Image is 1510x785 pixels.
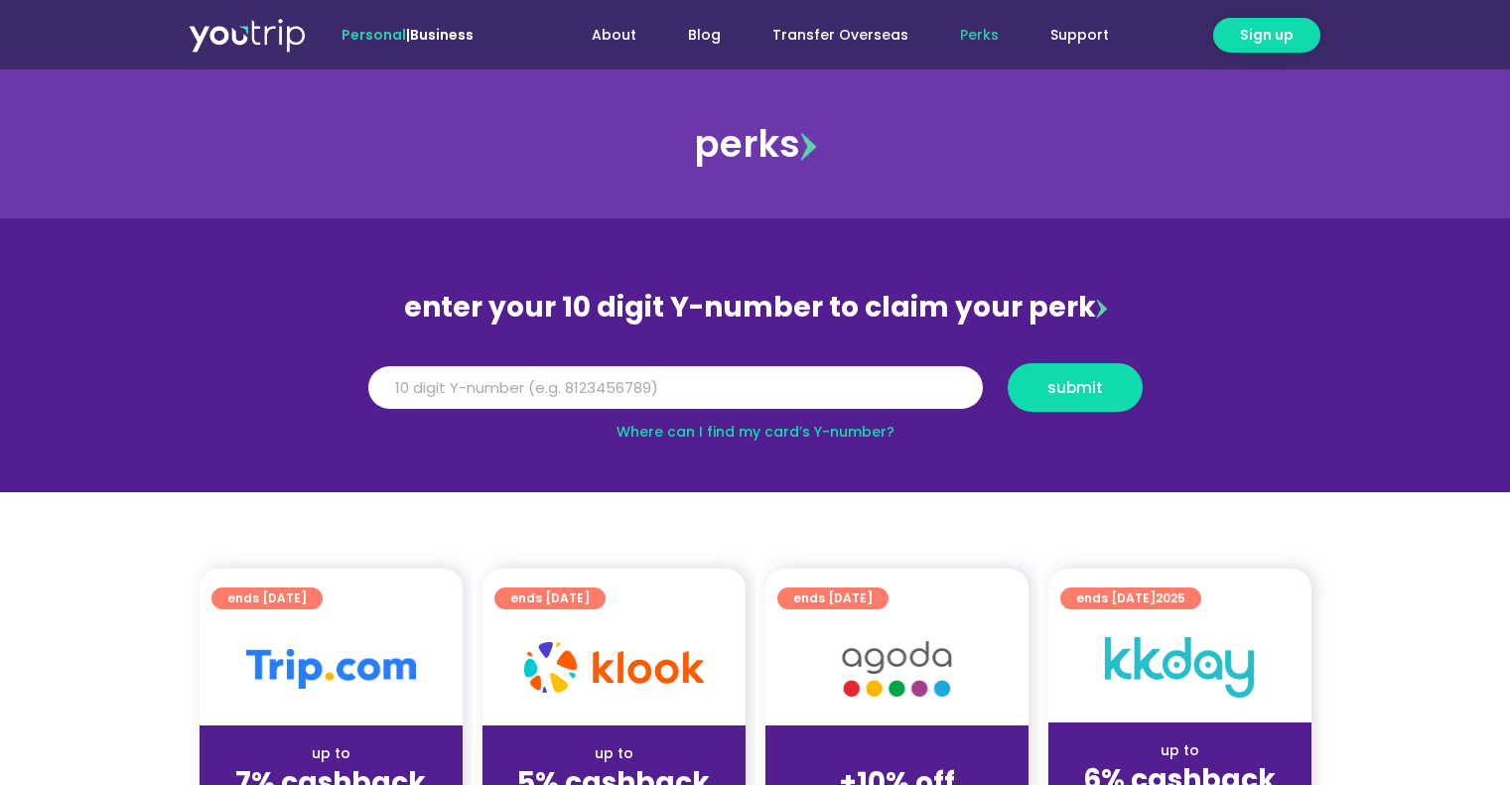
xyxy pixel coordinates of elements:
span: ends [DATE] [510,588,590,609]
input: 10 digit Y-number (e.g. 8123456789) [368,366,983,410]
span: ends [DATE] [793,588,873,609]
nav: Menu [527,17,1135,54]
span: submit [1047,380,1103,395]
div: enter your 10 digit Y-number to claim your perk [358,282,1153,333]
a: ends [DATE] [494,588,606,609]
button: submit [1008,363,1143,412]
span: 2025 [1156,589,1185,606]
a: Where can I find my card’s Y-number? [617,422,894,442]
span: Personal [342,25,406,45]
span: ends [DATE] [1076,588,1185,609]
a: Support [1025,17,1135,54]
span: up to [879,743,915,763]
div: up to [498,743,730,764]
a: ends [DATE] [211,588,323,609]
a: Sign up [1213,18,1320,53]
div: up to [215,743,447,764]
form: Y Number [368,363,1143,427]
div: up to [1064,740,1296,761]
a: Blog [662,17,747,54]
a: ends [DATE] [777,588,889,609]
a: Perks [934,17,1025,54]
a: Transfer Overseas [747,17,934,54]
span: ends [DATE] [227,588,307,609]
span: Sign up [1240,25,1294,46]
a: About [566,17,662,54]
a: Business [410,25,474,45]
span: | [342,25,474,45]
a: ends [DATE]2025 [1060,588,1201,609]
